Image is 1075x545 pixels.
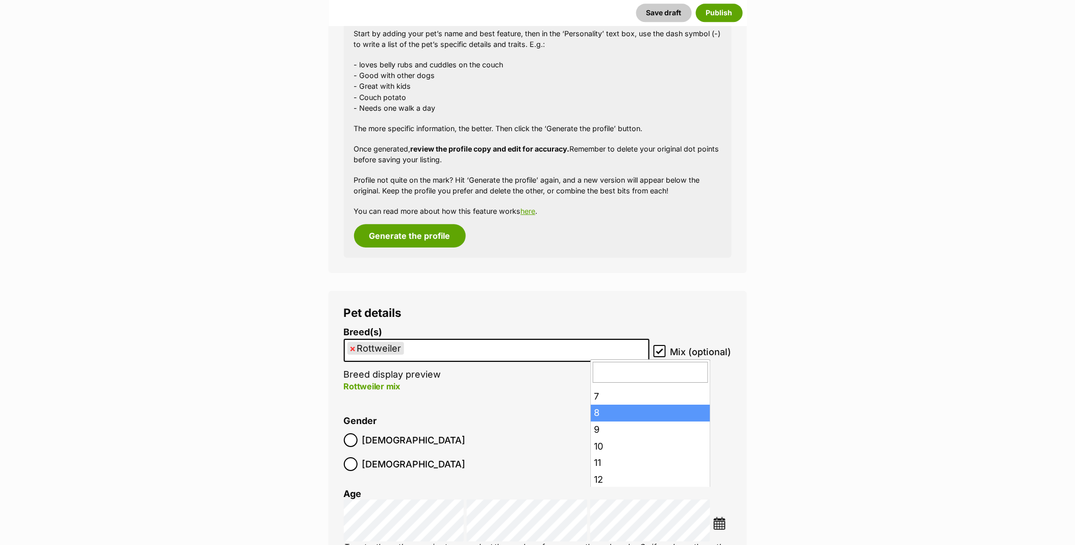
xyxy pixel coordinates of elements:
[344,416,377,427] label: Gender
[354,59,721,114] p: - loves belly rubs and cuddles on the couch - Good with other dogs - Great with kids - Couch pota...
[713,517,726,530] img: ...
[591,422,710,438] li: 9
[347,342,404,355] li: Rottweiler
[354,206,721,216] p: You can read more about how this feature works .
[344,306,402,319] span: Pet details
[344,380,649,392] p: Rottweiler mix
[521,207,536,215] a: here
[591,388,710,405] li: 7
[362,457,466,471] span: [DEMOGRAPHIC_DATA]
[636,4,692,22] button: Save draft
[354,28,721,50] p: Start by adding your pet’s name and best feature, then in the ‘Personality’ text box, use the das...
[350,342,356,355] span: ×
[354,224,466,247] button: Generate the profile
[411,144,570,153] strong: review the profile copy and edit for accuracy.
[344,327,649,403] li: Breed display preview
[591,455,710,472] li: 11
[591,405,710,422] li: 8
[344,488,362,499] label: Age
[670,345,732,359] span: Mix (optional)
[354,123,721,134] p: The more specific information, the better. Then click the ‘Generate the profile’ button.
[591,438,710,455] li: 10
[354,143,721,165] p: Once generated, Remember to delete your original dot points before saving your listing.
[362,433,466,447] span: [DEMOGRAPHIC_DATA]
[591,472,710,488] li: 12
[354,175,721,196] p: Profile not quite on the mark? Hit ‘Generate the profile’ again, and a new version will appear be...
[344,327,649,338] label: Breed(s)
[696,4,743,22] button: Publish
